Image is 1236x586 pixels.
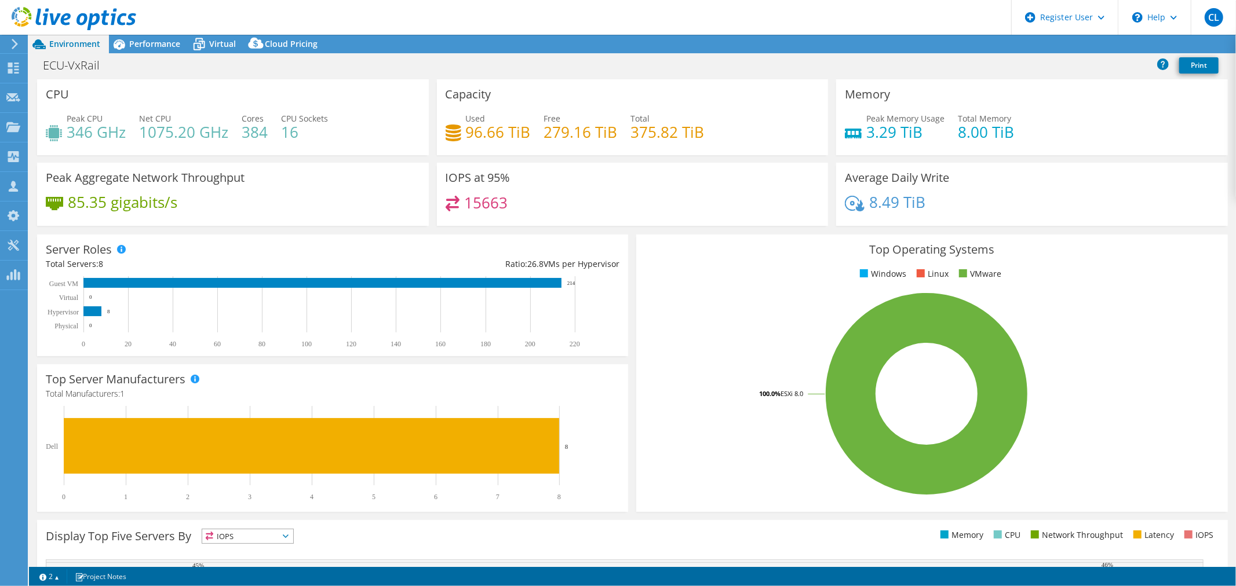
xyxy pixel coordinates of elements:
h3: Server Roles [46,243,112,256]
span: Total Memory [958,113,1011,124]
span: Performance [129,38,180,49]
text: 5 [372,493,375,501]
h3: IOPS at 95% [446,171,511,184]
text: 60 [214,340,221,348]
h4: 279.16 TiB [544,126,618,138]
h4: 96.66 TiB [466,126,531,138]
text: 214 [567,280,575,286]
li: Network Throughput [1028,529,1123,541]
h4: 1075.20 GHz [139,126,228,138]
text: 80 [258,340,265,348]
h3: Capacity [446,88,491,101]
div: Total Servers: [46,258,333,270]
span: Environment [49,38,100,49]
a: Project Notes [67,569,134,584]
text: 220 [570,340,580,348]
svg: \n [1132,12,1143,23]
span: 26.8 [527,258,544,269]
text: 45% [192,562,204,569]
text: Virtual [59,294,79,302]
text: 3 [248,493,251,501]
span: 1 [120,388,125,399]
h3: CPU [46,88,69,101]
h3: Top Server Manufacturers [46,373,185,386]
li: Latency [1131,529,1174,541]
h4: 375.82 TiB [631,126,705,138]
li: Linux [914,268,949,280]
text: Physical [54,322,78,330]
text: Dell [46,442,58,451]
h4: 15663 [464,196,508,209]
span: Peak CPU [67,113,103,124]
tspan: ESXi 8.0 [781,389,803,398]
li: Memory [938,529,983,541]
text: 2 [186,493,189,501]
h4: 3.29 TiB [866,126,945,138]
text: 180 [480,340,491,348]
h1: ECU-VxRail [38,59,118,72]
h4: 346 GHz [67,126,126,138]
text: 6 [434,493,437,501]
h3: Memory [845,88,890,101]
text: Hypervisor [48,308,79,316]
h4: 384 [242,126,268,138]
li: Windows [857,268,906,280]
span: Cloud Pricing [265,38,318,49]
text: 0 [89,294,92,300]
li: CPU [991,529,1020,541]
text: 7 [496,493,499,501]
text: 8 [107,309,110,314]
text: 140 [391,340,401,348]
text: 20 [125,340,132,348]
text: 0 [82,340,85,348]
text: 4 [310,493,313,501]
text: 46% [1102,561,1113,568]
a: 2 [31,569,67,584]
li: IOPS [1182,529,1213,541]
div: Ratio: VMs per Hypervisor [333,258,619,270]
h3: Average Daily Write [845,171,949,184]
text: 100 [301,340,312,348]
text: 8 [557,493,561,501]
span: 8 [99,258,103,269]
span: Cores [242,113,264,124]
h4: Total Manufacturers: [46,387,619,400]
text: 40 [169,340,176,348]
h4: 85.35 gigabits/s [68,196,177,208]
text: 0 [62,493,65,501]
span: Virtual [209,38,236,49]
h4: 16 [281,126,328,138]
span: CPU Sockets [281,113,328,124]
h4: 8.49 TiB [869,196,925,208]
tspan: 100.0% [759,389,781,398]
span: Total [631,113,650,124]
text: Guest VM [49,280,78,288]
span: Net CPU [139,113,171,124]
text: 1 [124,493,127,501]
h3: Top Operating Systems [645,243,1219,256]
span: Used [466,113,486,124]
text: 200 [525,340,535,348]
text: 0 [89,323,92,328]
h3: Peak Aggregate Network Throughput [46,171,245,184]
h4: 8.00 TiB [958,126,1014,138]
span: Peak Memory Usage [866,113,945,124]
text: 160 [435,340,446,348]
span: Free [544,113,561,124]
li: VMware [956,268,1001,280]
span: CL [1205,8,1223,27]
a: Print [1179,57,1219,74]
text: 120 [346,340,356,348]
span: IOPS [202,529,293,543]
text: 8 [565,443,568,450]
